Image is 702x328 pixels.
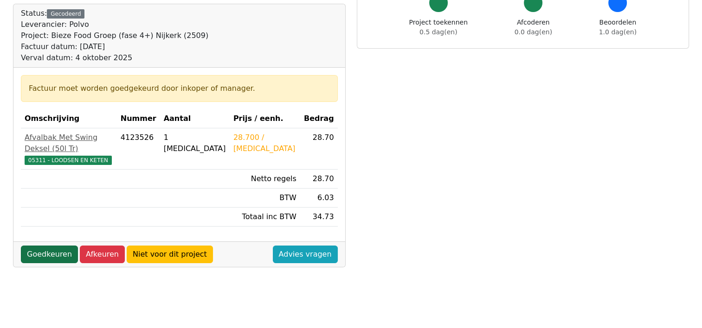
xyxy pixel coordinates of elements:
[117,109,160,128] th: Nummer
[25,132,113,154] div: Afvalbak Met Swing Deksel (50l Tr)
[230,170,300,189] td: Netto regels
[117,128,160,170] td: 4123526
[29,83,330,94] div: Factuur moet worden goedgekeurd door inkoper of manager.
[21,52,208,63] div: Verval datum: 4 oktober 2025
[599,18,637,37] div: Beoordelen
[21,246,78,263] a: Goedkeuren
[164,132,226,154] div: 1 [MEDICAL_DATA]
[233,132,296,154] div: 28.700 / [MEDICAL_DATA]
[419,28,457,36] span: 0.5 dag(en)
[300,208,338,227] td: 34.73
[409,18,468,37] div: Project toekennen
[80,246,125,263] a: Afkeuren
[230,208,300,227] td: Totaal inc BTW
[21,8,208,63] div: Status:
[21,109,117,128] th: Omschrijving
[300,170,338,189] td: 28.70
[25,132,113,165] a: Afvalbak Met Swing Deksel (50l Tr)05311 - LOODSEN EN KETEN
[599,28,637,36] span: 1.0 dag(en)
[21,19,208,30] div: Leverancier: Polvo
[21,41,208,52] div: Factuur datum: [DATE]
[300,128,338,170] td: 28.70
[230,189,300,208] td: BTW
[273,246,338,263] a: Advies vragen
[127,246,213,263] a: Niet voor dit project
[21,30,208,41] div: Project: Bieze Food Groep (fase 4+) Nijkerk (2509)
[515,18,552,37] div: Afcoderen
[230,109,300,128] th: Prijs / eenh.
[300,109,338,128] th: Bedrag
[160,109,230,128] th: Aantal
[47,9,84,19] div: Gecodeerd
[25,156,112,165] span: 05311 - LOODSEN EN KETEN
[515,28,552,36] span: 0.0 dag(en)
[300,189,338,208] td: 6.03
